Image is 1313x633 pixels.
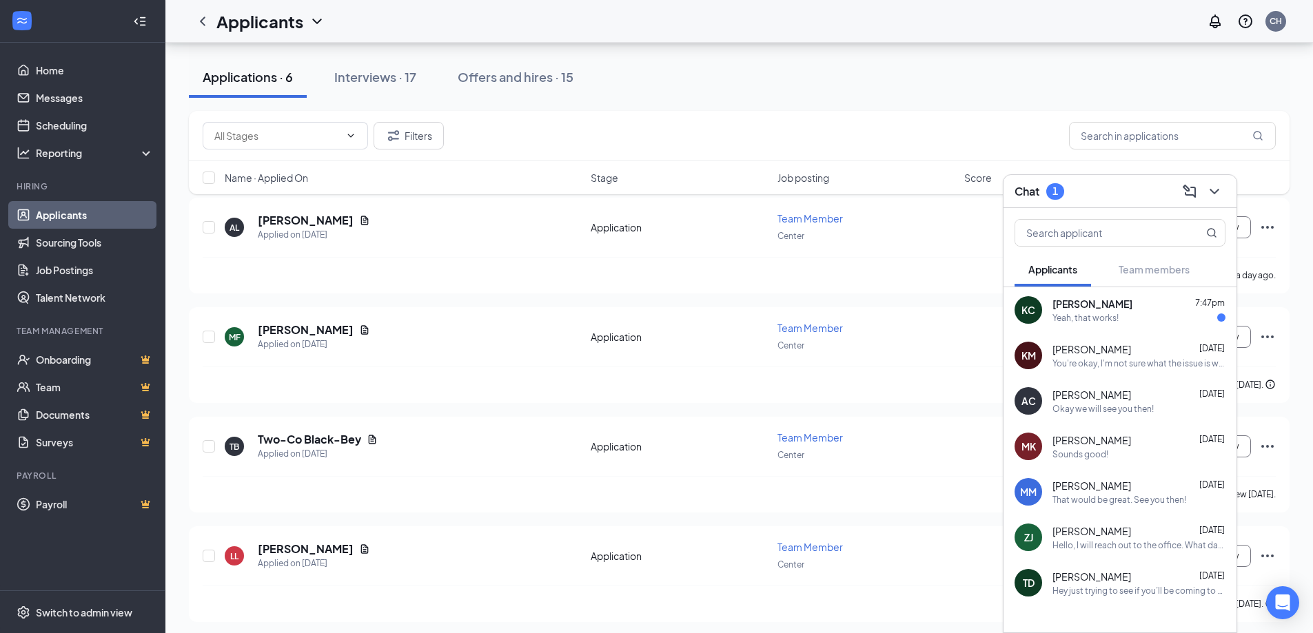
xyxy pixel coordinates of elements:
[1052,479,1131,492] span: [PERSON_NAME]
[258,228,370,242] div: Applied on [DATE]
[225,171,308,185] span: Name · Applied On
[1206,183,1223,200] svg: ChevronDown
[334,68,416,85] div: Interviews · 17
[36,146,154,160] div: Reporting
[36,284,154,311] a: Talent Network
[1052,388,1131,402] span: [PERSON_NAME]
[36,112,154,139] a: Scheduling
[777,450,804,460] span: Center
[17,146,30,160] svg: Analysis
[1195,298,1225,308] span: 7:47pm
[17,605,30,619] svg: Settings
[1181,183,1198,200] svg: ComposeMessage
[1265,598,1276,609] svg: Info
[17,470,151,481] div: Payroll
[591,171,618,185] span: Stage
[1206,227,1217,238] svg: MagnifyingGlass
[1052,494,1186,506] div: That would be great. See you then!
[230,550,238,562] div: LL
[1259,329,1276,345] svg: Ellipses
[777,559,804,570] span: Center
[1015,220,1179,246] input: Search applicant
[1015,184,1039,199] h3: Chat
[258,557,370,570] div: Applied on [DATE]
[1052,312,1119,324] div: Yeah, that works!
[777,431,843,444] span: Team Member
[367,434,378,445] svg: Document
[1259,548,1276,564] svg: Ellipses
[777,171,829,185] span: Job posting
[230,441,239,453] div: TB
[1028,263,1077,276] span: Applicants
[1259,438,1276,455] svg: Ellipses
[591,220,769,234] div: Application
[1069,122,1276,149] input: Search in applications
[1266,586,1299,619] div: Open Intercom Messenger
[258,338,370,351] div: Applied on [DATE]
[1052,539,1225,551] div: Hello, I will reach out to the office. What day this week would work for you to come in and compl...
[1052,433,1131,447] span: [PERSON_NAME]
[777,212,843,225] span: Team Member
[1199,479,1225,490] span: [DATE]
[1270,15,1282,27] div: CH
[1199,525,1225,535] span: [DATE]
[203,68,293,85] div: Applications · 6
[258,432,361,447] h5: Two-Co Black-Bey
[1199,388,1225,399] span: [DATE]
[1021,303,1035,317] div: KC
[15,14,29,28] svg: WorkstreamLogo
[1179,180,1201,203] button: ComposeMessage
[1021,349,1036,362] div: KM
[214,128,340,143] input: All Stages
[1052,585,1225,596] div: Hey just trying to see if you’ll be coming to work?
[1265,379,1276,390] svg: Info
[36,229,154,256] a: Sourcing Tools
[1052,448,1108,460] div: Sounds good!
[591,330,769,344] div: Application
[359,543,370,554] svg: Document
[359,215,370,226] svg: Document
[1203,180,1225,203] button: ChevronDown
[777,541,843,553] span: Team Member
[1199,434,1225,444] span: [DATE]
[1052,524,1131,538] span: [PERSON_NAME]
[36,346,154,373] a: OnboardingCrown
[1052,185,1058,197] div: 1
[17,180,151,192] div: Hiring
[1259,219,1276,236] svg: Ellipses
[258,541,354,557] h5: [PERSON_NAME]
[1052,357,1225,369] div: You're okay, I'm not sure what the issue is we can take a look when you come in for orientation [...
[1237,13,1254,30] svg: QuestionInfo
[17,325,151,337] div: Team Management
[258,213,354,228] h5: [PERSON_NAME]
[216,10,303,33] h1: Applicants
[591,549,769,563] div: Application
[345,130,356,141] svg: ChevronDown
[1119,263,1190,276] span: Team members
[374,122,444,149] button: Filter Filters
[36,428,154,456] a: SurveysCrown
[385,127,402,144] svg: Filter
[1207,13,1223,30] svg: Notifications
[1020,485,1037,499] div: MM
[1052,297,1132,311] span: [PERSON_NAME]
[1052,403,1154,415] div: Okay we will see you then!
[777,340,804,351] span: Center
[36,84,154,112] a: Messages
[133,14,147,28] svg: Collapse
[36,256,154,284] a: Job Postings
[359,324,370,335] svg: Document
[194,13,211,30] svg: ChevronLeft
[777,231,804,241] span: Center
[1052,342,1131,356] span: [PERSON_NAME]
[1021,394,1036,408] div: AC
[309,13,325,30] svg: ChevronDown
[1252,130,1263,141] svg: MagnifyingGlass
[258,322,354,338] h5: [PERSON_NAME]
[1021,439,1036,453] div: MK
[36,605,132,619] div: Switch to admin view
[36,490,154,518] a: PayrollCrown
[36,401,154,428] a: DocumentsCrown
[230,222,239,234] div: AL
